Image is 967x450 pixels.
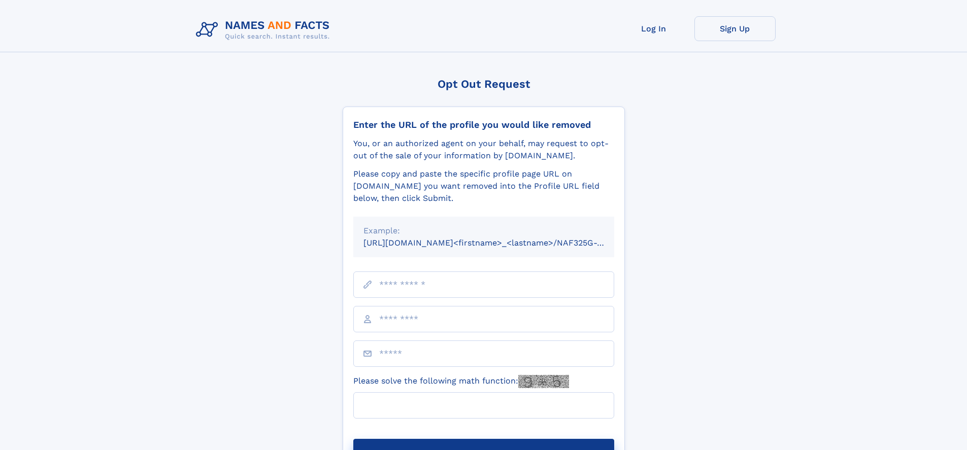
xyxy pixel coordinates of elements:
[343,78,625,90] div: Opt Out Request
[363,225,604,237] div: Example:
[353,375,569,388] label: Please solve the following math function:
[192,16,338,44] img: Logo Names and Facts
[353,137,614,162] div: You, or an authorized agent on your behalf, may request to opt-out of the sale of your informatio...
[353,119,614,130] div: Enter the URL of the profile you would like removed
[613,16,694,41] a: Log In
[353,168,614,204] div: Please copy and paste the specific profile page URL on [DOMAIN_NAME] you want removed into the Pr...
[694,16,776,41] a: Sign Up
[363,238,633,248] small: [URL][DOMAIN_NAME]<firstname>_<lastname>/NAF325G-xxxxxxxx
